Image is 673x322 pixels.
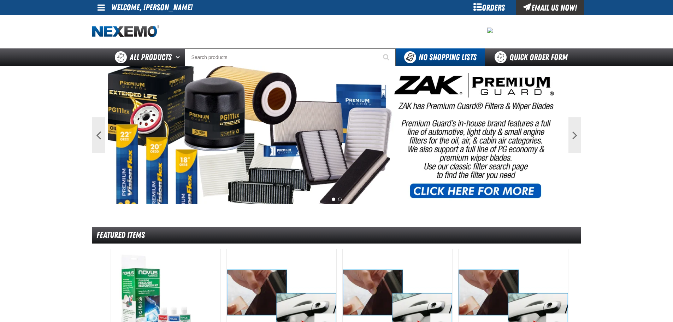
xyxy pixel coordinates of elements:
[332,198,335,201] button: 1 of 2
[92,117,105,153] button: Previous
[487,28,493,33] img: 2478c7e4e0811ca5ea97a8c95d68d55a.jpeg
[108,66,566,204] img: PG Filters & Wipers
[92,25,159,38] img: Nexemo logo
[173,48,185,66] button: Open All Products pages
[185,48,396,66] input: Search
[378,48,396,66] button: Start Searching
[568,117,581,153] button: Next
[92,227,581,244] div: Featured Items
[419,52,477,62] span: No Shopping Lists
[485,48,581,66] a: Quick Order Form
[396,48,485,66] button: You do not have available Shopping Lists. Open to Create a New List
[130,51,172,64] span: All Products
[338,198,342,201] button: 2 of 2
